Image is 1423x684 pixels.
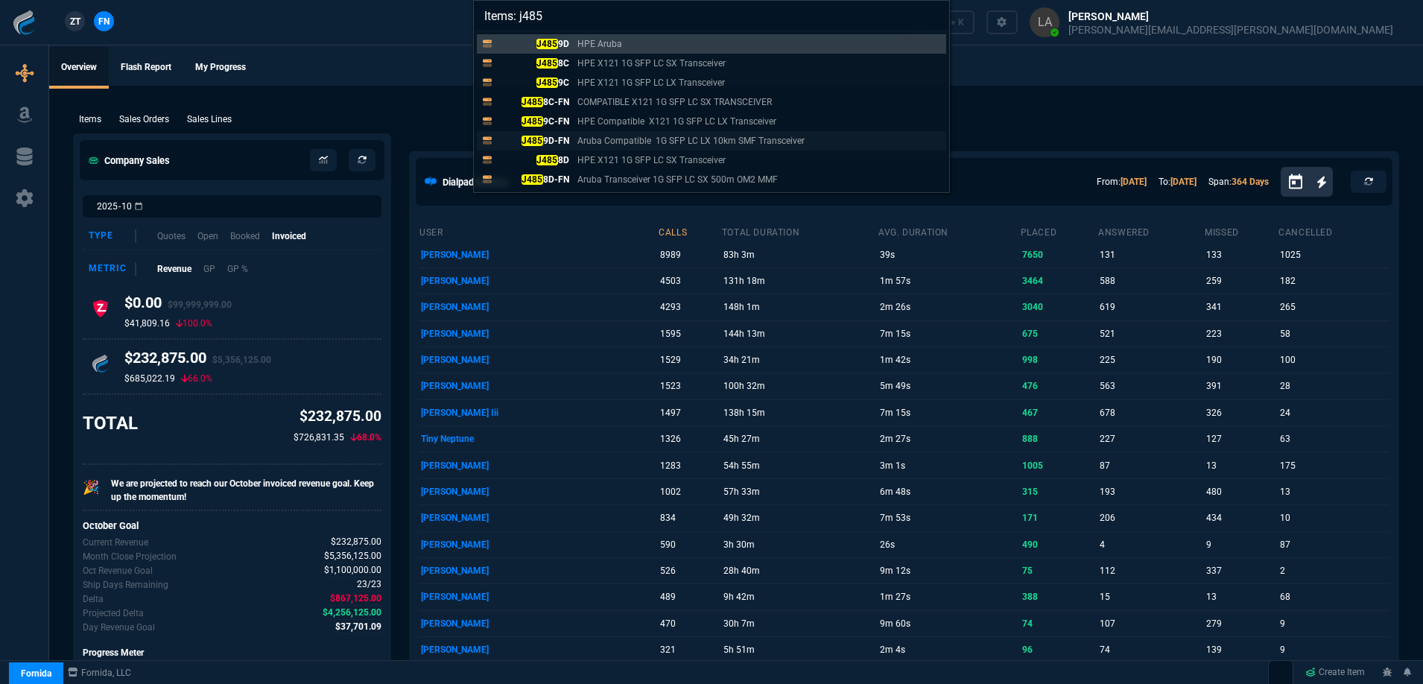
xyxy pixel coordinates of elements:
[498,95,569,109] p: 8C-FN
[498,115,569,128] p: 9C-FN
[577,115,776,128] p: HPE Compatible X121 1G SFP LC LX Transceiver
[536,77,558,88] mark: J485
[498,76,569,89] p: 9C
[577,173,778,186] p: Aruba Transceiver 1G SFP LC SX 500m OM2 MMF
[1299,662,1371,684] a: Create Item
[522,116,543,127] mark: J485
[522,97,543,107] mark: J485
[577,37,622,51] p: HPE Aruba
[522,136,543,146] mark: J485
[536,39,558,49] mark: J485
[498,57,569,70] p: 8C
[536,155,558,165] mark: J485
[63,666,136,680] a: msbcCompanyName
[536,58,558,69] mark: J485
[474,1,949,31] input: Search...
[498,153,569,167] p: 8D
[498,37,569,51] p: 9D
[498,173,569,186] p: 8D-FN
[577,57,726,70] p: HPE X121 1G SFP LC SX Transceiver
[522,174,543,185] mark: J485
[498,134,569,148] p: 9D-FN
[577,95,772,109] p: COMPATIBLE X121 1G SFP LC SX TRANSCEIVER
[577,76,725,89] p: HPE X121 1G SFP LC LX Transceiver
[577,134,805,148] p: Aruba Compatible 1G SFP LC LX 10km SMF Transceiver
[577,153,726,167] p: HPE X121 1G SFP LC SX Transceiver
